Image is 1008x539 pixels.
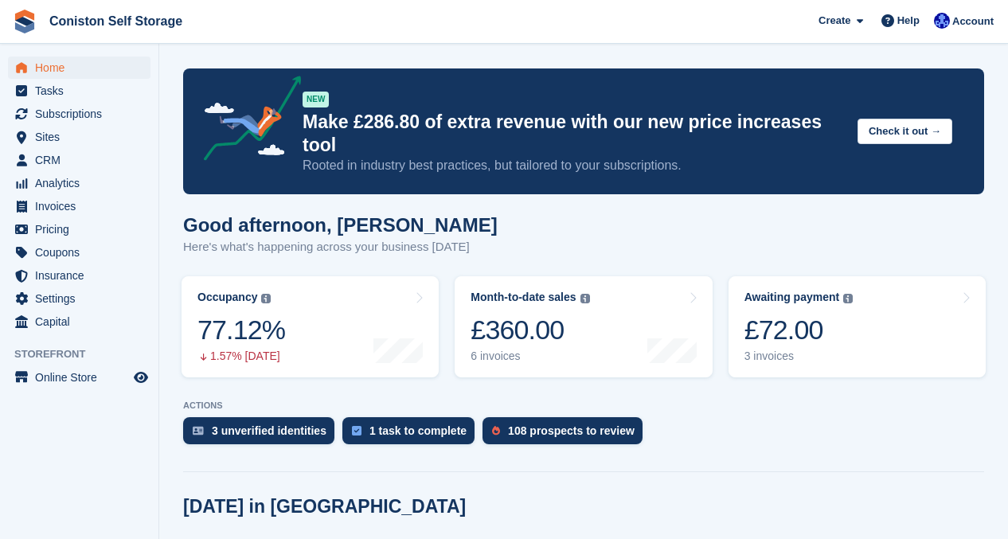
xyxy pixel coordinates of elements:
[8,80,150,102] a: menu
[303,157,845,174] p: Rooted in industry best practices, but tailored to your subscriptions.
[35,57,131,79] span: Home
[483,417,651,452] a: 108 prospects to review
[43,8,189,34] a: Coniston Self Storage
[35,149,131,171] span: CRM
[35,287,131,310] span: Settings
[8,103,150,125] a: menu
[182,276,439,377] a: Occupancy 77.12% 1.57% [DATE]
[819,13,850,29] span: Create
[183,400,984,411] p: ACTIONS
[35,103,131,125] span: Subscriptions
[35,366,131,389] span: Online Store
[8,195,150,217] a: menu
[369,424,467,437] div: 1 task to complete
[35,172,131,194] span: Analytics
[193,426,204,435] img: verify_identity-adf6edd0f0f0b5bbfe63781bf79b02c33cf7c696d77639b501bdc392416b5a36.svg
[183,417,342,452] a: 3 unverified identities
[8,218,150,240] a: menu
[471,291,576,304] div: Month-to-date sales
[352,426,361,435] img: task-75834270c22a3079a89374b754ae025e5fb1db73e45f91037f5363f120a921f8.svg
[744,291,840,304] div: Awaiting payment
[8,241,150,264] a: menu
[8,126,150,148] a: menu
[897,13,920,29] span: Help
[934,13,950,29] img: Jessica Richardson
[492,426,500,435] img: prospect-51fa495bee0391a8d652442698ab0144808aea92771e9ea1ae160a38d050c398.svg
[197,291,257,304] div: Occupancy
[8,366,150,389] a: menu
[35,218,131,240] span: Pricing
[35,80,131,102] span: Tasks
[342,417,483,452] a: 1 task to complete
[8,311,150,333] a: menu
[8,57,150,79] a: menu
[197,314,285,346] div: 77.12%
[729,276,986,377] a: Awaiting payment £72.00 3 invoices
[14,346,158,362] span: Storefront
[455,276,712,377] a: Month-to-date sales £360.00 6 invoices
[183,496,466,518] h2: [DATE] in [GEOGRAPHIC_DATA]
[471,350,589,363] div: 6 invoices
[131,368,150,387] a: Preview store
[35,195,131,217] span: Invoices
[212,424,326,437] div: 3 unverified identities
[303,111,845,157] p: Make £286.80 of extra revenue with our new price increases tool
[8,149,150,171] a: menu
[858,119,952,145] button: Check it out →
[303,92,329,107] div: NEW
[744,314,854,346] div: £72.00
[183,214,498,236] h1: Good afternoon, [PERSON_NAME]
[35,264,131,287] span: Insurance
[843,294,853,303] img: icon-info-grey-7440780725fd019a000dd9b08b2336e03edf1995a4989e88bcd33f0948082b44.svg
[8,264,150,287] a: menu
[197,350,285,363] div: 1.57% [DATE]
[580,294,590,303] img: icon-info-grey-7440780725fd019a000dd9b08b2336e03edf1995a4989e88bcd33f0948082b44.svg
[35,126,131,148] span: Sites
[508,424,635,437] div: 108 prospects to review
[183,238,498,256] p: Here's what's happening across your business [DATE]
[261,294,271,303] img: icon-info-grey-7440780725fd019a000dd9b08b2336e03edf1995a4989e88bcd33f0948082b44.svg
[471,314,589,346] div: £360.00
[8,172,150,194] a: menu
[190,76,302,166] img: price-adjustments-announcement-icon-8257ccfd72463d97f412b2fc003d46551f7dbcb40ab6d574587a9cd5c0d94...
[8,287,150,310] a: menu
[35,311,131,333] span: Capital
[13,10,37,33] img: stora-icon-8386f47178a22dfd0bd8f6a31ec36ba5ce8667c1dd55bd0f319d3a0aa187defe.svg
[35,241,131,264] span: Coupons
[952,14,994,29] span: Account
[744,350,854,363] div: 3 invoices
